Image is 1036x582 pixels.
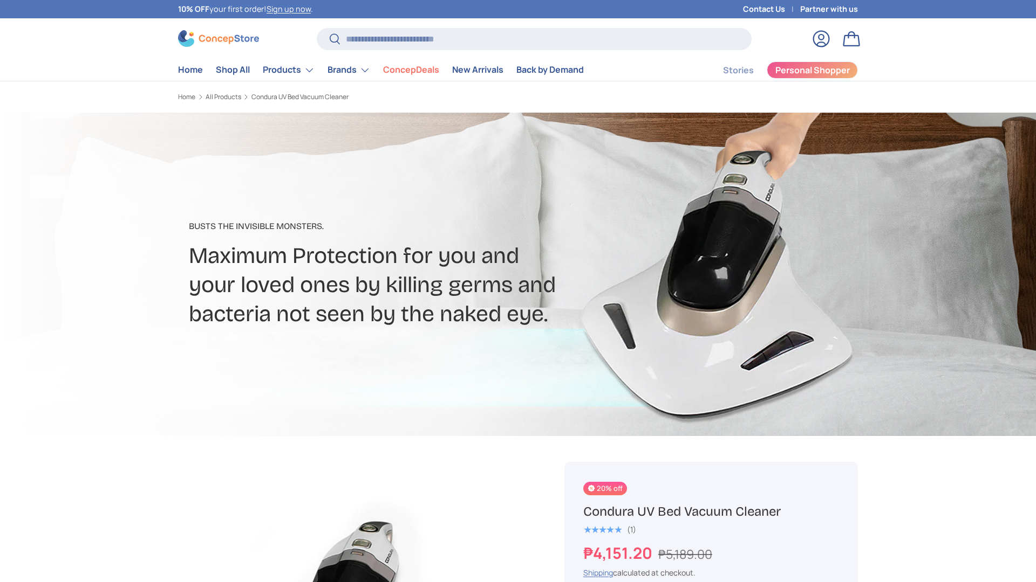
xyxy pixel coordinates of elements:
[383,59,439,80] a: ConcepDeals
[583,524,622,535] span: ★★★★★
[516,59,584,80] a: Back by Demand
[178,3,313,15] p: your first order! .
[263,59,315,81] a: Products
[189,241,603,329] h2: Maximum Protection for you and your loved ones by killing germs and bacteria not seen by the nake...
[178,59,203,80] a: Home
[321,59,377,81] summary: Brands
[743,3,800,15] a: Contact Us
[767,61,858,79] a: Personal Shopper
[178,59,584,81] nav: Primary
[775,66,850,74] span: Personal Shopper
[178,92,539,102] nav: Breadcrumbs
[583,567,613,578] a: Shipping
[583,525,622,535] div: 5.0 out of 5.0 stars
[178,30,259,47] img: ConcepStore
[189,220,603,233] p: Busts The Invisible Monsters​.
[178,4,209,14] strong: 10% OFF
[697,59,858,81] nav: Secondary
[452,59,503,80] a: New Arrivals
[583,482,627,495] span: 20% off
[627,525,636,533] div: (1)
[178,94,195,100] a: Home
[658,545,712,563] s: ₱5,189.00
[723,60,754,81] a: Stories
[267,4,311,14] a: Sign up now
[583,523,636,535] a: 5.0 out of 5.0 stars (1)
[251,94,349,100] a: Condura UV Bed Vacuum Cleaner
[800,3,858,15] a: Partner with us
[206,94,241,100] a: All Products
[583,567,839,578] div: calculated at checkout.
[216,59,250,80] a: Shop All
[583,503,839,520] h1: Condura UV Bed Vacuum Cleaner
[583,542,655,564] strong: ₱4,151.20
[256,59,321,81] summary: Products
[328,59,370,81] a: Brands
